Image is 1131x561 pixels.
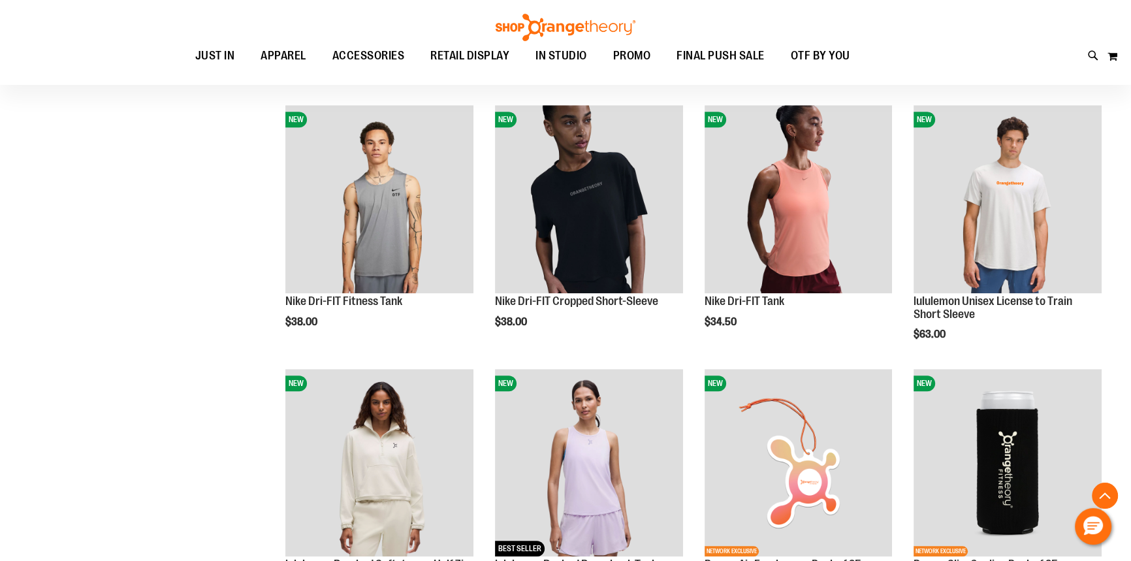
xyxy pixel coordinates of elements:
[705,112,726,127] span: NEW
[907,99,1108,374] div: product
[914,369,1102,559] a: Promo Slim Coolie - Pack of 25NEWNETWORK EXCLUSIVE
[495,295,658,308] a: Nike Dri-FIT Cropped Short-Sleeve
[705,105,893,295] a: Nike Dri-FIT TankNEW
[705,369,893,557] img: Promo Air Freshener - Pack of 25
[285,105,473,293] img: Nike Dri-FIT Fitness Tank
[195,41,235,71] span: JUST IN
[285,316,319,328] span: $38.00
[914,369,1102,557] img: Promo Slim Coolie - Pack of 25
[494,14,637,41] img: Shop Orangetheory
[495,369,683,557] img: lululemon Ruched Racerback Tank
[522,41,600,71] a: IN STUDIO
[705,546,759,556] span: NETWORK EXCLUSIVE
[705,295,784,308] a: Nike Dri-FIT Tank
[677,41,765,71] span: FINAL PUSH SALE
[285,376,307,391] span: NEW
[613,41,651,71] span: PROMO
[495,541,545,556] span: BEST SELLER
[705,316,739,328] span: $34.50
[791,41,850,71] span: OTF BY YOU
[914,105,1102,295] a: lululemon Unisex License to Train Short SleeveNEW
[914,112,935,127] span: NEW
[332,41,405,71] span: ACCESSORIES
[914,546,968,556] span: NETWORK EXCLUSIVE
[488,99,690,361] div: product
[247,41,319,71] a: APPAREL
[914,376,935,391] span: NEW
[319,41,418,71] a: ACCESSORIES
[285,112,307,127] span: NEW
[285,369,473,557] img: lululemon Brushed Softstreme Half Zip
[285,105,473,295] a: Nike Dri-FIT Fitness TankNEW
[1075,508,1111,545] button: Hello, have a question? Let’s chat.
[495,105,683,293] img: Nike Dri-FIT Cropped Short-Sleeve
[495,112,517,127] span: NEW
[430,41,509,71] span: RETAIL DISPLAY
[495,376,517,391] span: NEW
[705,376,726,391] span: NEW
[285,295,402,308] a: Nike Dri-FIT Fitness Tank
[279,99,480,361] div: product
[705,369,893,559] a: Promo Air Freshener - Pack of 25NEWNETWORK EXCLUSIVE
[495,369,683,559] a: lululemon Ruched Racerback TankNEWBEST SELLER
[914,329,948,340] span: $63.00
[285,369,473,559] a: lululemon Brushed Softstreme Half ZipNEW
[495,105,683,295] a: Nike Dri-FIT Cropped Short-SleeveNEW
[600,41,664,71] a: PROMO
[417,41,522,71] a: RETAIL DISPLAY
[495,316,529,328] span: $38.00
[698,99,899,361] div: product
[663,41,778,71] a: FINAL PUSH SALE
[261,41,306,71] span: APPAREL
[535,41,587,71] span: IN STUDIO
[1092,483,1118,509] button: Back To Top
[778,41,863,71] a: OTF BY YOU
[914,105,1102,293] img: lululemon Unisex License to Train Short Sleeve
[705,105,893,293] img: Nike Dri-FIT Tank
[914,295,1072,321] a: lululemon Unisex License to Train Short Sleeve
[182,41,248,71] a: JUST IN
